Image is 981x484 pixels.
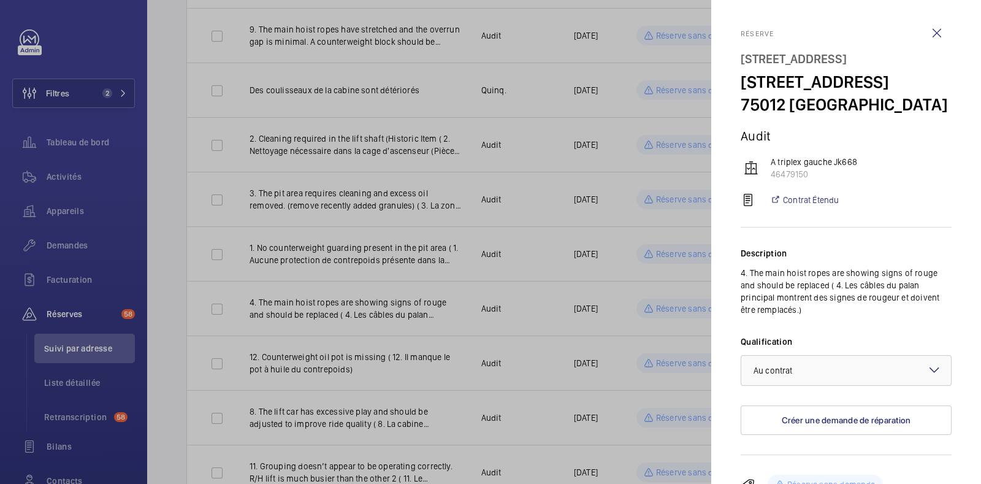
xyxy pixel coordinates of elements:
div: [STREET_ADDRESS] [741,48,952,71]
button: Créer une demande de réparation [741,405,952,435]
p: Réserve [741,29,952,38]
img: elevator.svg [744,161,758,175]
h5: Audit [741,128,952,144]
p: A triplex gauche Jk668 [771,156,952,168]
p: 4. The main hoist ropes are showing signs of rouge and should be replaced ( 4. Les câbles du pala... [741,267,952,316]
a: Contrat Étendu [770,194,839,206]
span: Au contrat [754,366,792,375]
label: Qualification [741,336,952,348]
div: Description [741,247,952,259]
p: 46479150 [771,168,952,180]
h4: [STREET_ADDRESS] 75012 [GEOGRAPHIC_DATA] [741,48,952,116]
